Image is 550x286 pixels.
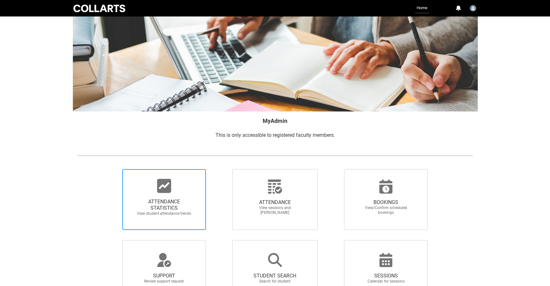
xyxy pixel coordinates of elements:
span: ATTENDANCE STATISTICS [136,199,192,211]
span: BOOKINGS [358,199,414,206]
span: Search for student [247,279,303,284]
button: User Profile Carol.Batchelor [468,3,478,13]
span: This is only accessible to registered faculty members. [215,132,335,138]
span: Review support request [136,279,192,284]
span: SESSIONS [358,273,414,279]
span: View student attendance trends [136,211,192,216]
span: STUDENT SEARCH [247,273,303,279]
span: Calendar for sessions [358,279,414,284]
a: Home [415,3,429,13]
span: View/Confirm scheduled bookings [358,206,414,215]
span: View sessions and [PERSON_NAME] [247,206,303,215]
img: Carol.Batchelor [470,5,476,11]
img: REDU_GREY_LINE [77,152,473,159]
h2: MyAdmin [77,117,473,125]
span: ATTENDANCE [247,199,303,206]
span: SUPPORT [136,273,192,279]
